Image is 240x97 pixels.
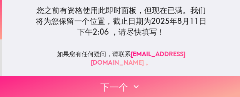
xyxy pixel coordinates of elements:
font: 如果您有任何疑问， [57,50,112,58]
font: 您之前有资格使用此即时面板，但现在已满。我们将为您保留一个位置，截止日期为 [36,5,206,26]
a: [EMAIL_ADDRESS][DOMAIN_NAME] 。 [91,50,185,66]
font: 2025年8月11日 [151,16,207,26]
font: 请联系 [112,50,131,58]
font: 下一个 [100,82,128,93]
font: 下午2:06 [77,27,109,37]
font: ，请尽快填写！ [111,27,165,37]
